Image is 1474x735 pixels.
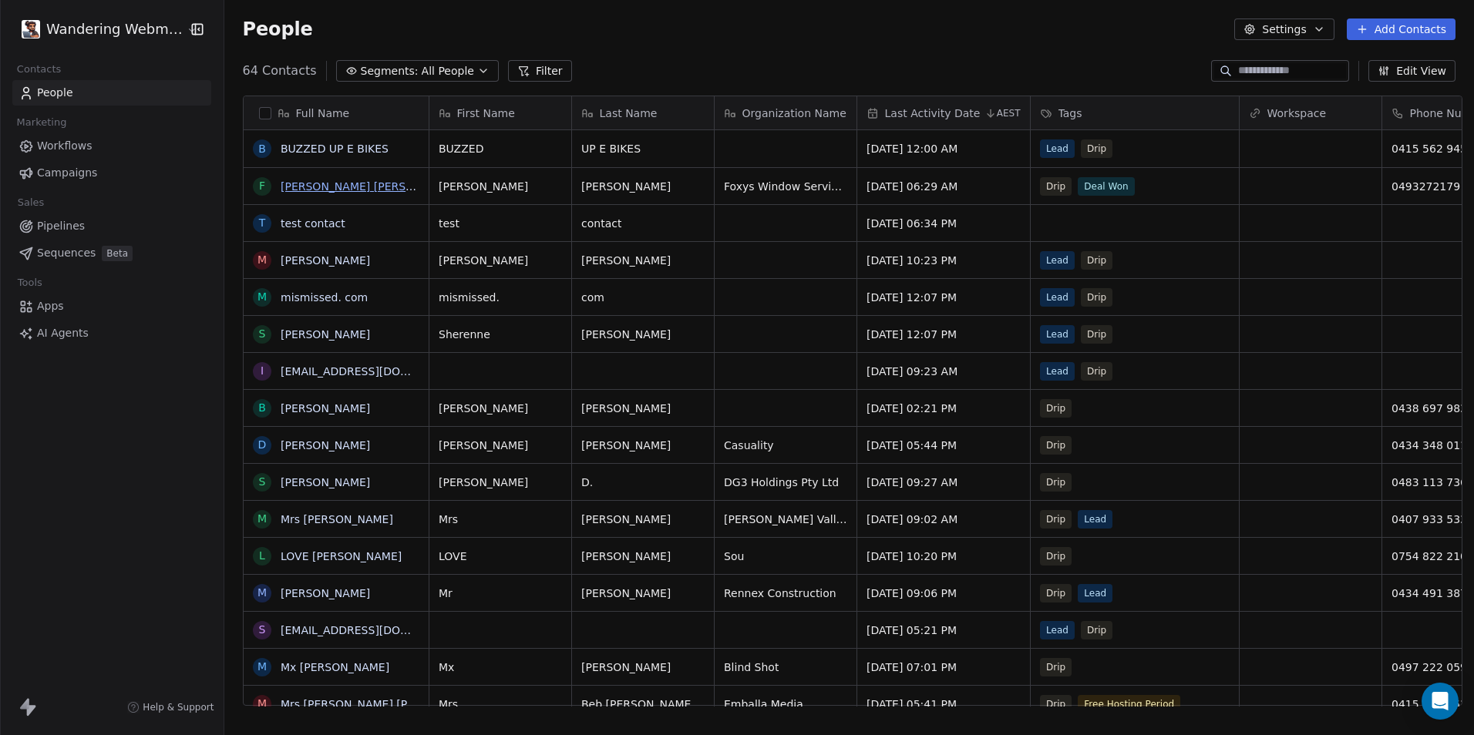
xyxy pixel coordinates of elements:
[581,512,671,527] span: [PERSON_NAME]
[1078,695,1180,713] span: Free Hosting Period
[724,475,839,490] span: DG3 Holdings Pty Ltd
[439,141,483,156] span: BUZZED
[581,438,671,453] span: [PERSON_NAME]
[439,327,490,342] span: Sherenne
[281,254,370,267] a: [PERSON_NAME]
[257,437,266,453] div: D
[439,475,528,490] span: [PERSON_NAME]
[1040,436,1072,455] span: Drip
[581,141,641,156] span: UP E BIKES
[1392,438,1467,453] span: 0434 348 011
[1422,683,1459,720] div: Open Intercom Messenger
[581,179,671,194] span: [PERSON_NAME]
[281,180,463,193] a: [PERSON_NAME] [PERSON_NAME]
[1392,179,1460,194] span: 0493272179
[439,586,453,601] span: Mr
[457,106,515,121] span: First Name
[281,476,370,488] a: [PERSON_NAME]
[867,586,957,601] span: [DATE] 09:06 PM
[1368,60,1455,82] button: Edit View
[243,18,313,41] span: People
[281,291,368,304] a: mismissed. com
[1392,659,1467,675] span: 0497 222 059
[581,290,604,305] span: com
[439,659,454,675] span: Mx
[1080,251,1112,270] span: Drip
[581,696,705,712] span: Beb [PERSON_NAME] BC
[12,321,211,346] a: AI Agents
[281,661,389,673] a: Mx [PERSON_NAME]
[1392,475,1467,490] span: 0483 113 736
[581,253,671,268] span: [PERSON_NAME]
[439,401,528,416] span: [PERSON_NAME]
[37,325,89,341] span: AI Agents
[1392,696,1467,712] span: 0415 084 553
[1392,401,1467,416] span: 0438 697 983
[281,513,393,525] a: Mrs [PERSON_NAME]
[867,327,957,342] span: [DATE] 12:07 PM
[867,512,957,527] span: [DATE] 09:02 AM
[724,696,803,712] span: Emballa Media
[1347,18,1455,40] button: Add Contacts
[581,549,671,564] span: [PERSON_NAME]
[439,179,528,194] span: [PERSON_NAME]
[257,659,266,675] div: M
[1058,106,1082,121] span: Tags
[867,253,957,268] span: [DATE] 10:23 PM
[1040,584,1072,602] span: Drip
[581,475,593,490] span: D.
[257,511,266,527] div: M
[572,96,714,129] div: Last Name
[257,696,266,712] div: M
[37,138,93,154] span: Workflows
[997,107,1021,119] span: AEST
[11,271,49,294] span: Tools
[1240,96,1381,129] div: Workspace
[1040,325,1075,344] span: Lead
[867,475,957,490] span: [DATE] 09:27 AM
[37,298,64,314] span: Apps
[37,245,96,261] span: Sequences
[12,133,211,159] a: Workflows
[281,550,402,562] a: LOVE [PERSON_NAME]
[867,290,957,305] span: [DATE] 12:07 PM
[260,363,263,379] div: i
[1031,96,1239,129] div: Tags
[281,365,469,378] a: [EMAIL_ADDRESS][DOMAIN_NAME]
[1080,139,1112,158] span: Drip
[244,130,429,706] div: grid
[361,63,419,79] span: Segments:
[439,290,500,305] span: mismissed.
[1040,510,1072,529] span: Drip
[281,143,389,155] a: BUZZED UP E BIKES
[1078,177,1134,196] span: Deal Won
[1080,621,1112,639] span: Drip
[259,548,265,564] div: L
[581,586,671,601] span: [PERSON_NAME]
[1080,288,1112,307] span: Drip
[867,141,957,156] span: [DATE] 12:00 AM
[257,585,266,601] div: M
[1040,695,1072,713] span: Drip
[37,218,85,234] span: Pipelines
[281,402,370,414] a: [PERSON_NAME]
[281,328,370,341] a: [PERSON_NAME]
[1040,547,1072,566] span: Drip
[724,438,774,453] span: Casuality
[867,623,957,638] span: [DATE] 05:21 PM
[46,19,183,39] span: Wandering Webmaster
[127,701,214,713] a: Help & Support
[867,438,957,453] span: [DATE] 05:44 PM
[1040,621,1075,639] span: Lead
[885,106,981,121] span: Last Activity Date
[1040,399,1072,418] span: Drip
[12,213,211,239] a: Pipelines
[600,106,658,121] span: Last Name
[258,141,266,157] div: B
[281,587,370,599] a: [PERSON_NAME]
[12,160,211,186] a: Campaigns
[508,60,572,82] button: Filter
[1392,512,1467,527] span: 0407 933 533
[1080,325,1112,344] span: Drip
[257,252,266,268] div: M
